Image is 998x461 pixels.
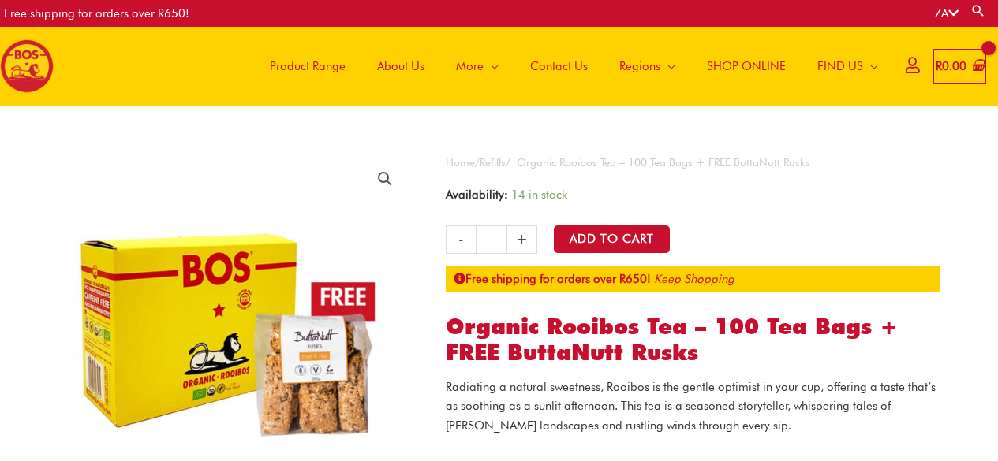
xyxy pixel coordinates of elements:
[935,6,959,20] a: ZA
[654,272,734,286] a: Keep Shopping
[446,377,940,436] p: Radiating a natural sweetness, Rooibos is the gentle optimist in your cup, offering a taste that’...
[480,156,506,169] a: Refills
[446,314,940,366] h1: Organic Rooibos Tea – 100 Tea Bags + FREE ButtaNutt Rusks
[371,165,399,193] a: View full-screen image gallery
[970,3,986,18] a: Search button
[619,43,660,90] span: Regions
[936,59,966,73] bdi: 0.00
[476,225,506,254] input: Product quantity
[514,27,604,106] a: Contact Us
[446,225,476,254] a: -
[440,27,514,106] a: More
[446,153,940,173] nav: Breadcrumb
[707,43,786,90] span: SHOP ONLINE
[604,27,691,106] a: Regions
[361,27,440,106] a: About Us
[933,49,986,84] a: View Shopping Cart, empty
[254,27,361,106] a: Product Range
[270,43,346,90] span: Product Range
[454,272,651,286] strong: Free shipping for orders over R650!
[456,43,484,90] span: More
[530,43,588,90] span: Contact Us
[446,188,508,202] span: Availability:
[554,225,670,253] button: Add to Cart
[377,43,424,90] span: About Us
[936,59,942,73] span: R
[507,225,537,254] a: +
[691,27,802,106] a: SHOP ONLINE
[511,188,567,202] span: 14 in stock
[446,156,475,169] a: Home
[242,27,894,106] nav: Site Navigation
[817,43,863,90] span: FIND US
